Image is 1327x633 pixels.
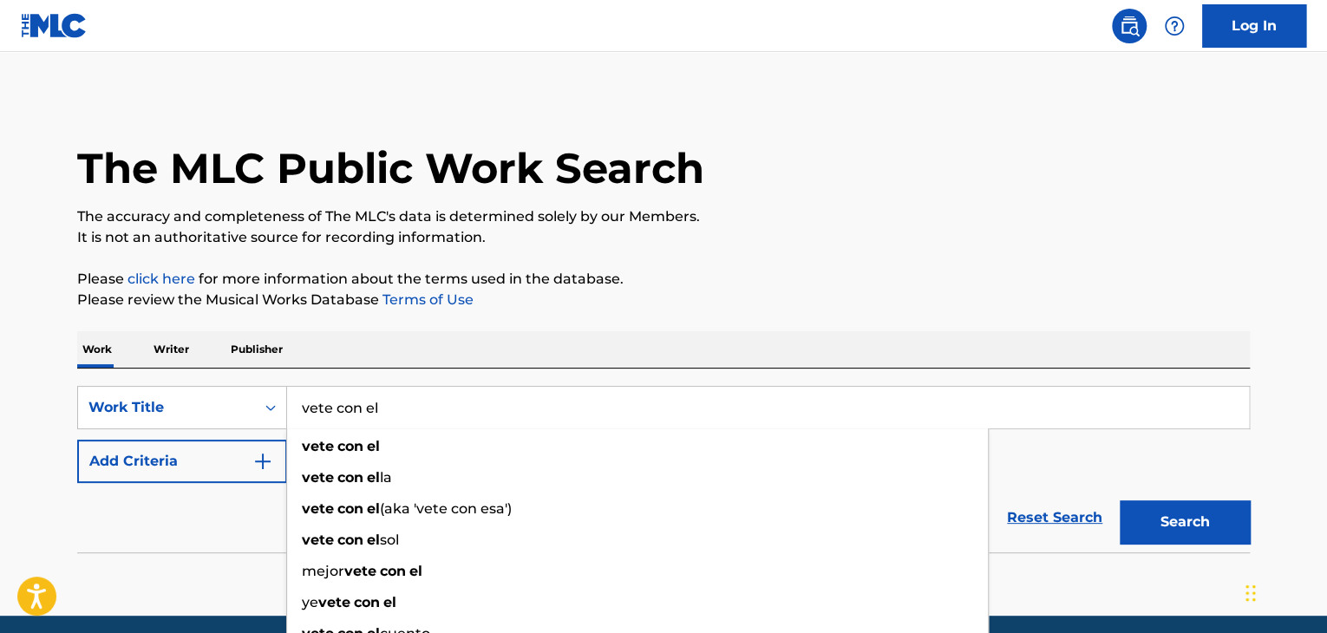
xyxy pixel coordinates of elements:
strong: con [337,469,363,486]
p: Writer [148,331,194,368]
strong: el [367,469,380,486]
span: ye [302,594,318,610]
span: sol [380,532,399,548]
p: It is not an authoritative source for recording information. [77,227,1250,248]
div: Widget de chat [1240,550,1327,633]
strong: vete [302,532,334,548]
strong: el [367,438,380,454]
div: Work Title [88,397,245,418]
h1: The MLC Public Work Search [77,142,704,194]
a: Public Search [1112,9,1147,43]
img: 9d2ae6d4665cec9f34b9.svg [252,451,273,472]
strong: vete [318,594,350,610]
strong: con [337,438,363,454]
p: Publisher [226,331,288,368]
a: Log In [1202,4,1306,48]
strong: con [337,500,363,517]
strong: el [383,594,396,610]
p: Work [77,331,117,368]
a: Reset Search [998,499,1111,537]
p: The accuracy and completeness of The MLC's data is determined solely by our Members. [77,206,1250,227]
a: click here [127,271,195,287]
img: MLC Logo [21,13,88,38]
button: Search [1120,500,1250,544]
strong: el [367,500,380,517]
span: mejor [302,563,344,579]
strong: con [380,563,406,579]
button: Add Criteria [77,440,287,483]
div: Arrastrar [1245,567,1256,619]
strong: con [354,594,380,610]
strong: vete [302,438,334,454]
p: Please for more information about the terms used in the database. [77,269,1250,290]
iframe: Chat Widget [1240,550,1327,633]
strong: el [367,532,380,548]
a: Terms of Use [379,291,474,308]
span: la [380,469,392,486]
img: search [1119,16,1140,36]
strong: el [409,563,422,579]
form: Search Form [77,386,1250,552]
span: (aka 'vete con esa') [380,500,512,517]
strong: vete [344,563,376,579]
img: help [1164,16,1185,36]
div: Help [1157,9,1192,43]
strong: vete [302,500,334,517]
p: Please review the Musical Works Database [77,290,1250,310]
strong: vete [302,469,334,486]
strong: con [337,532,363,548]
